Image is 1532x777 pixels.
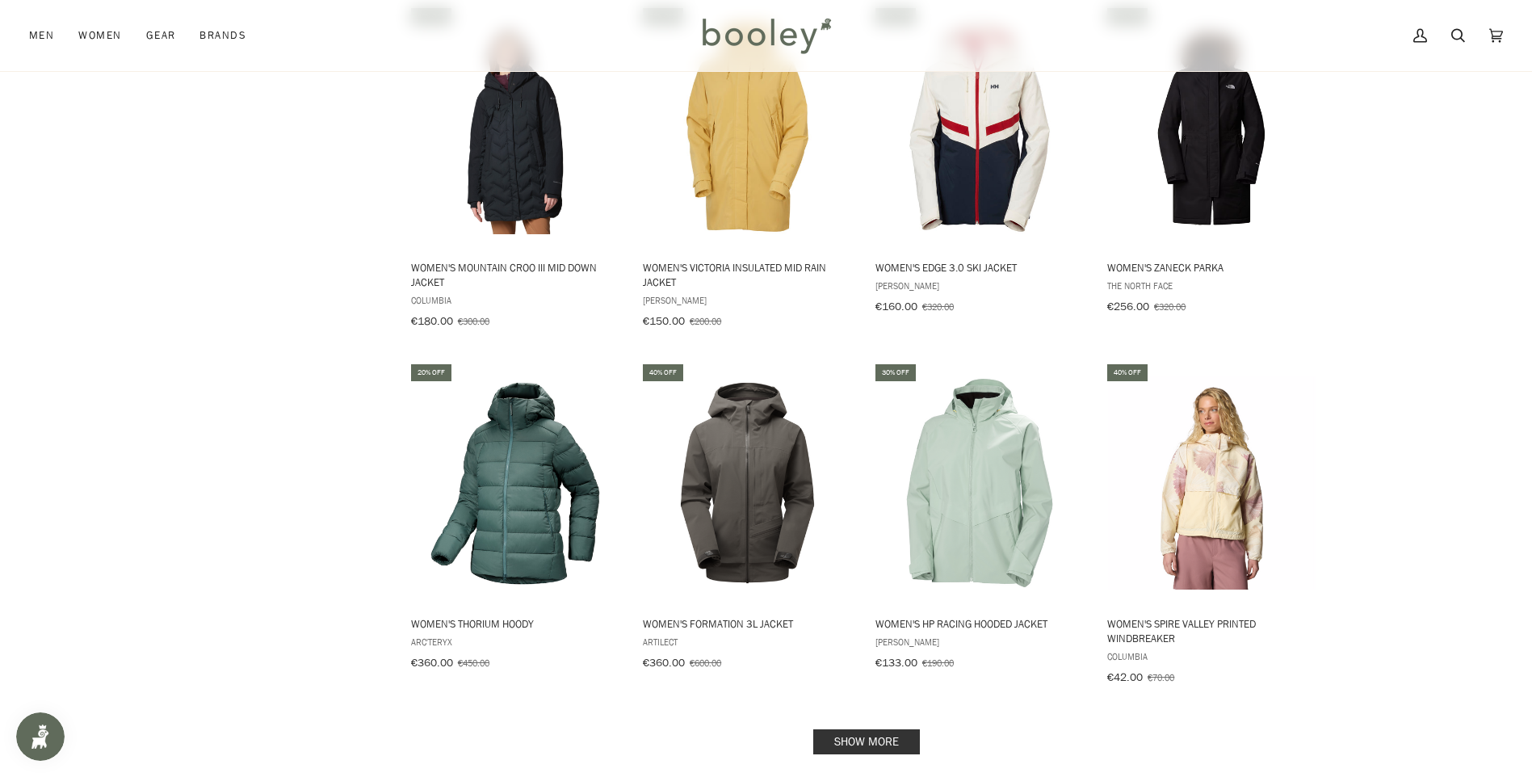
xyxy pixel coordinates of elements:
[1107,616,1316,645] span: Women's Spire Valley Printed Windbreaker
[409,362,623,675] a: Women's Thorium Hoody
[690,314,721,328] span: €200.00
[875,655,917,670] span: €133.00
[643,616,852,631] span: Women's Formation 3L Jacket
[643,260,852,289] span: Women's Victoria Insulated Mid Rain Jacket
[146,27,176,44] span: Gear
[1154,300,1186,313] span: €320.00
[873,6,1087,319] a: Women's Edge 3.0 Ski Jacket
[690,656,721,670] span: €600.00
[409,376,623,590] img: Arc'teryx Women's Thorium Hoody Boxcar - Booley Galway
[409,20,623,234] img: Columbia Women's Mountain Croo III Mid Down Jacket Black - Booley Galway
[1105,20,1319,234] img: The North Face Women's Zaneck Parka TNF Black - Booley Galway
[1107,299,1149,314] span: €256.00
[411,635,620,649] span: Arc'teryx
[199,27,246,44] span: Brands
[1107,279,1316,292] span: The North Face
[695,12,837,59] img: Booley
[411,293,620,307] span: Columbia
[1107,260,1316,275] span: Women's Zaneck Parka
[643,655,685,670] span: €360.00
[1148,670,1174,684] span: €70.00
[875,279,1085,292] span: [PERSON_NAME]
[1105,376,1319,590] img: Columbia Women's Spire Valley Printed Windbreaker Lemon Wash Rays - Booley Galway
[640,376,854,590] img: Artilect Women's Formation 3L Jacket Ash - Booley Galway
[875,364,916,381] div: 30% off
[643,293,852,307] span: [PERSON_NAME]
[640,20,854,234] img: Helly Hansen Women's Victoria Insulated Mid Rain Jacket Sand - Booley Galway
[411,313,453,329] span: €180.00
[411,734,1323,750] div: Pagination
[640,6,854,334] a: Women's Victoria Insulated Mid Rain Jacket
[643,364,683,381] div: 40% off
[922,656,954,670] span: €190.00
[640,362,854,675] a: Women's Formation 3L Jacket
[411,364,451,381] div: 20% off
[873,20,1087,234] img: Helly Hansen Women's Edge 3.0 Ski Jacket Snow - Booley Galway
[875,616,1085,631] span: Women's HP Racing Hooded Jacket
[16,712,65,761] iframe: Button to open loyalty program pop-up
[409,6,623,334] a: Women's Mountain Croo III Mid Down Jacket
[922,300,954,313] span: €320.00
[1105,362,1319,690] a: Women's Spire Valley Printed Windbreaker
[411,616,620,631] span: Women's Thorium Hoody
[411,260,620,289] span: Women's Mountain Croo III Mid Down Jacket
[411,655,453,670] span: €360.00
[1107,649,1316,663] span: Columbia
[813,729,920,754] a: Show more
[1105,6,1319,319] a: Women's Zaneck Parka
[875,299,917,314] span: €160.00
[875,260,1085,275] span: Women's Edge 3.0 Ski Jacket
[29,27,54,44] span: Men
[643,313,685,329] span: €150.00
[1107,670,1143,685] span: €42.00
[875,635,1085,649] span: [PERSON_NAME]
[643,635,852,649] span: Artilect
[873,362,1087,675] a: Women's HP Racing Hooded Jacket
[78,27,121,44] span: Women
[458,314,489,328] span: €300.00
[458,656,489,670] span: €450.00
[873,376,1087,590] img: Helly Hansen Women's HP Racing Hooded Jacket Eucalyptus - Booley Galway
[1107,364,1148,381] div: 40% off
